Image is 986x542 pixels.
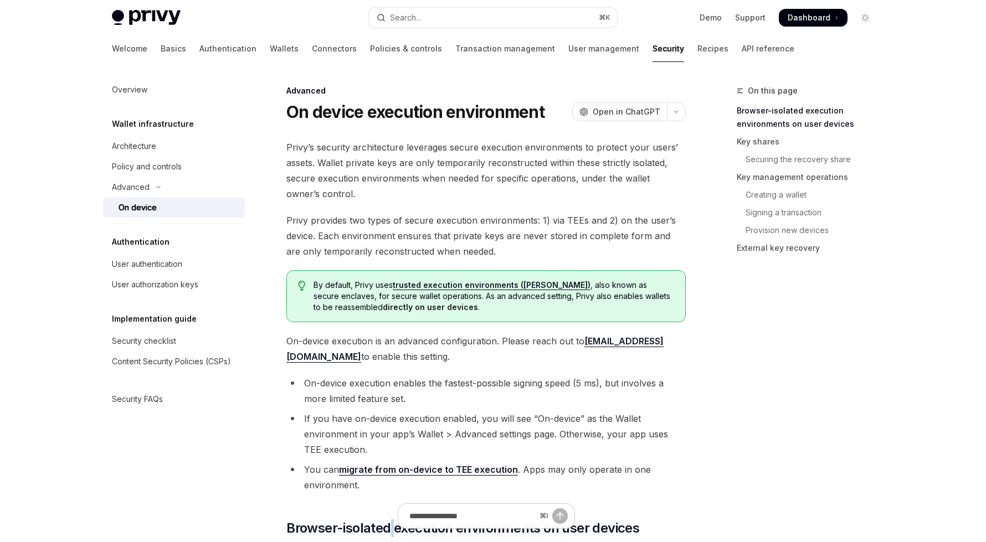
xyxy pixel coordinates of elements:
[286,213,686,259] span: Privy provides two types of secure execution environments: 1) via TEEs and 2) on the user’s devic...
[286,462,686,493] li: You can . Apps may only operate in one environment.
[735,12,766,23] a: Support
[572,102,667,121] button: Open in ChatGPT
[700,12,722,23] a: Demo
[112,355,231,368] div: Content Security Policies (CSPs)
[112,312,197,326] h5: Implementation guide
[286,333,686,364] span: On-device execution is an advanced configuration. Please reach out to to enable this setting.
[737,186,883,204] a: Creating a wallet
[103,157,245,177] a: Policy and controls
[568,35,639,62] a: User management
[653,35,684,62] a: Security
[112,140,156,153] div: Architecture
[286,85,686,96] div: Advanced
[103,198,245,218] a: On device
[697,35,728,62] a: Recipes
[286,411,686,457] li: If you have on-device execution enabled, you will see “On-device” as the Wallet environment in yo...
[112,278,198,291] div: User authorization keys
[112,117,194,131] h5: Wallet infrastructure
[383,302,478,312] strong: directly on user devices
[599,13,610,22] span: ⌘ K
[737,133,883,151] a: Key shares
[390,11,421,24] div: Search...
[737,168,883,186] a: Key management operations
[103,352,245,371] a: Content Security Policies (CSPs)
[737,221,883,239] a: Provision new devices
[112,160,182,173] div: Policy and controls
[748,84,798,97] span: On this page
[856,9,874,27] button: Toggle dark mode
[370,35,442,62] a: Policies & controls
[103,331,245,351] a: Security checklist
[112,83,147,96] div: Overview
[112,257,182,271] div: User authentication
[103,80,245,100] a: Overview
[393,280,590,290] a: trusted execution environments ([PERSON_NAME])
[369,8,617,28] button: Open search
[112,35,147,62] a: Welcome
[286,102,545,122] h1: On device execution environment
[103,254,245,274] a: User authentication
[112,334,176,348] div: Security checklist
[742,35,794,62] a: API reference
[737,239,883,257] a: External key recovery
[593,106,660,117] span: Open in ChatGPT
[161,35,186,62] a: Basics
[199,35,256,62] a: Authentication
[339,464,518,476] a: migrate from on-device to TEE execution
[788,12,830,23] span: Dashboard
[552,508,568,524] button: Send message
[737,102,883,133] a: Browser-isolated execution environments on user devices
[112,235,170,249] h5: Authentication
[112,393,163,406] div: Security FAQs
[112,10,181,25] img: light logo
[737,204,883,221] a: Signing a transaction
[409,504,535,528] input: Ask a question...
[286,375,686,406] li: On-device execution enables the fastest-possible signing speed (5 ms), but involves a more limite...
[779,9,848,27] a: Dashboard
[312,35,357,62] a: Connectors
[270,35,299,62] a: Wallets
[455,35,555,62] a: Transaction management
[103,389,245,409] a: Security FAQs
[298,281,306,291] svg: Tip
[103,177,245,197] button: Toggle Advanced section
[112,180,150,194] div: Advanced
[737,151,883,168] a: Securing the recovery share
[103,275,245,295] a: User authorization keys
[286,140,686,202] span: Privy’s security architecture leverages secure execution environments to protect your users’ asse...
[103,136,245,156] a: Architecture
[119,201,157,214] div: On device
[314,280,674,313] span: By default, Privy uses , also known as secure enclaves, for secure wallet operations. As an advan...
